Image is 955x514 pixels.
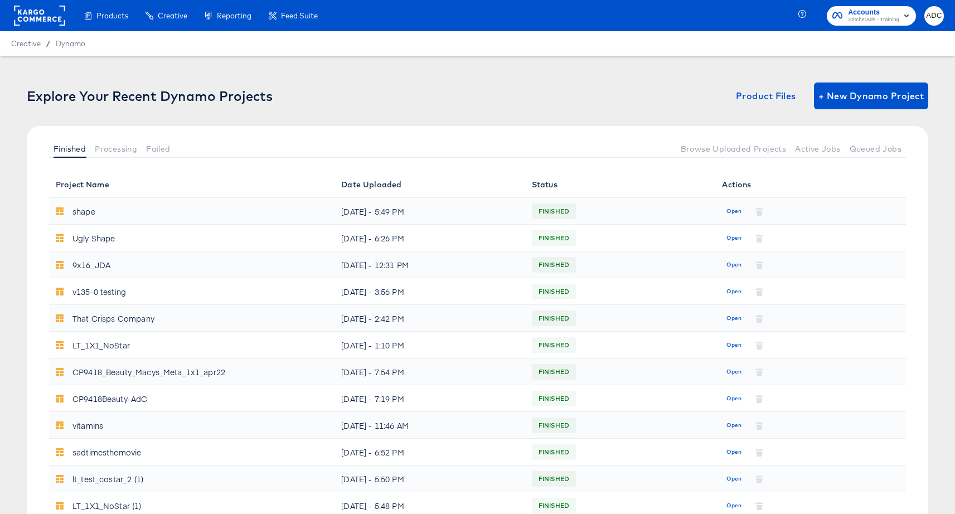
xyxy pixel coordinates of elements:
[341,443,518,461] div: [DATE] - 6:52 PM
[41,39,56,48] span: /
[341,283,518,300] div: [DATE] - 3:56 PM
[341,470,518,488] div: [DATE] - 5:50 PM
[722,390,746,408] button: Open
[929,9,939,22] span: ADC
[681,144,787,153] span: Browse Uploaded Projects
[850,144,901,153] span: Queued Jobs
[532,256,576,274] span: FINISHED
[532,470,576,488] span: FINISHED
[722,202,746,220] button: Open
[72,309,154,327] div: That Crisps Company
[722,309,746,327] button: Open
[848,16,899,25] span: StitcherAds - Training
[341,202,518,220] div: [DATE] - 5:49 PM
[72,202,95,220] div: shape
[722,363,746,381] button: Open
[715,171,906,198] th: Actions
[56,39,85,48] a: Dynamo
[726,420,741,430] span: Open
[924,6,944,26] button: ADC
[341,363,518,381] div: [DATE] - 7:54 PM
[341,416,518,434] div: [DATE] - 11:46 AM
[848,7,899,18] span: Accounts
[54,144,86,153] span: Finished
[158,11,187,20] span: Creative
[96,11,128,20] span: Products
[726,260,741,270] span: Open
[726,474,741,484] span: Open
[72,256,110,274] div: 9x16_JDA
[11,39,41,48] span: Creative
[146,144,170,153] span: Failed
[532,390,576,408] span: FINISHED
[72,390,147,408] div: CP9418Beauty-AdC
[814,83,928,109] button: + New Dynamo Project
[217,11,251,20] span: Reporting
[341,309,518,327] div: [DATE] - 2:42 PM
[726,313,741,323] span: Open
[726,206,741,216] span: Open
[731,83,801,109] button: Product Files
[532,363,576,381] span: FINISHED
[49,171,335,198] th: Project Name
[722,470,746,488] button: Open
[72,336,130,354] div: LT_1X1_NoStar
[341,390,518,408] div: [DATE] - 7:19 PM
[95,144,137,153] span: Processing
[726,367,741,377] span: Open
[72,283,126,300] div: v135-0 testing
[726,233,741,243] span: Open
[532,443,576,461] span: FINISHED
[532,202,576,220] span: FINISHED
[726,447,741,457] span: Open
[335,171,525,198] th: Date Uploaded
[722,416,746,434] button: Open
[827,6,916,26] button: AccountsStitcherAds - Training
[532,229,576,247] span: FINISHED
[532,283,576,300] span: FINISHED
[726,501,741,511] span: Open
[525,171,716,198] th: Status
[722,229,746,247] button: Open
[795,144,840,153] span: Active Jobs
[72,363,225,381] div: CP9418_Beauty_Macys_Meta_1x1_apr22
[281,11,318,20] span: Feed Suite
[726,340,741,350] span: Open
[532,309,576,327] span: FINISHED
[726,287,741,297] span: Open
[532,416,576,434] span: FINISHED
[27,88,273,104] div: Explore Your Recent Dynamo Projects
[722,443,746,461] button: Open
[722,283,746,300] button: Open
[722,336,746,354] button: Open
[722,256,746,274] button: Open
[726,394,741,404] span: Open
[341,229,518,247] div: [DATE] - 6:26 PM
[72,443,141,461] div: sadtimesthemovie
[736,88,796,104] span: Product Files
[72,229,115,247] div: Ugly Shape
[341,336,518,354] div: [DATE] - 1:10 PM
[532,336,576,354] span: FINISHED
[72,416,103,434] div: vitamins
[818,88,924,104] span: + New Dynamo Project
[341,256,518,274] div: [DATE] - 12:31 PM
[72,470,143,488] div: lt_test_costar_2 (1)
